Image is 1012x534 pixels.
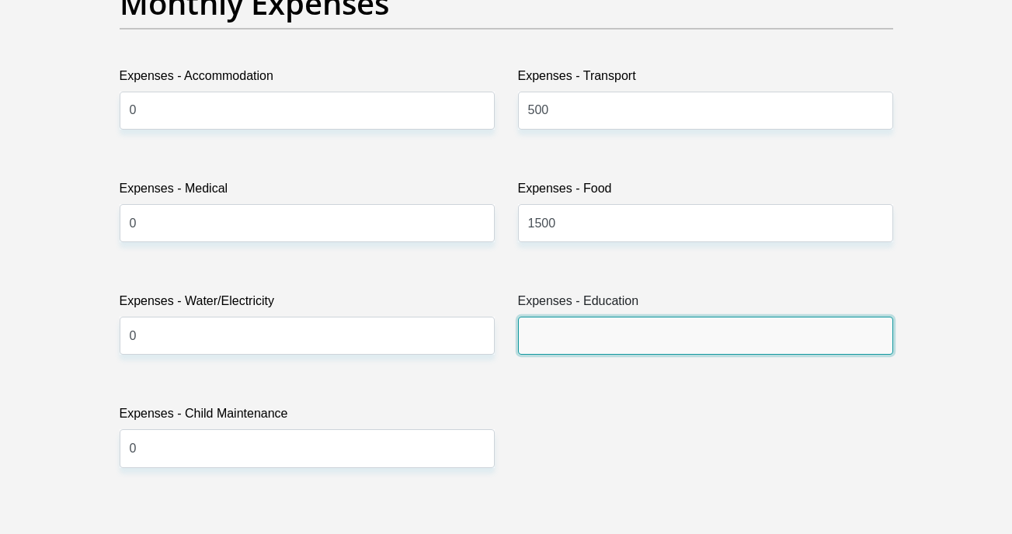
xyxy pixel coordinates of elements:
input: Expenses - Transport [518,92,893,130]
input: Expenses - Accommodation [120,92,495,130]
label: Expenses - Water/Electricity [120,292,495,317]
label: Expenses - Accommodation [120,67,495,92]
input: Expenses - Food [518,204,893,242]
label: Expenses - Transport [518,67,893,92]
input: Expenses - Education [518,317,893,355]
input: Expenses - Child Maintenance [120,429,495,467]
label: Expenses - Child Maintenance [120,404,495,429]
label: Expenses - Food [518,179,893,204]
label: Expenses - Education [518,292,893,317]
input: Expenses - Water/Electricity [120,317,495,355]
label: Expenses - Medical [120,179,495,204]
input: Expenses - Medical [120,204,495,242]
